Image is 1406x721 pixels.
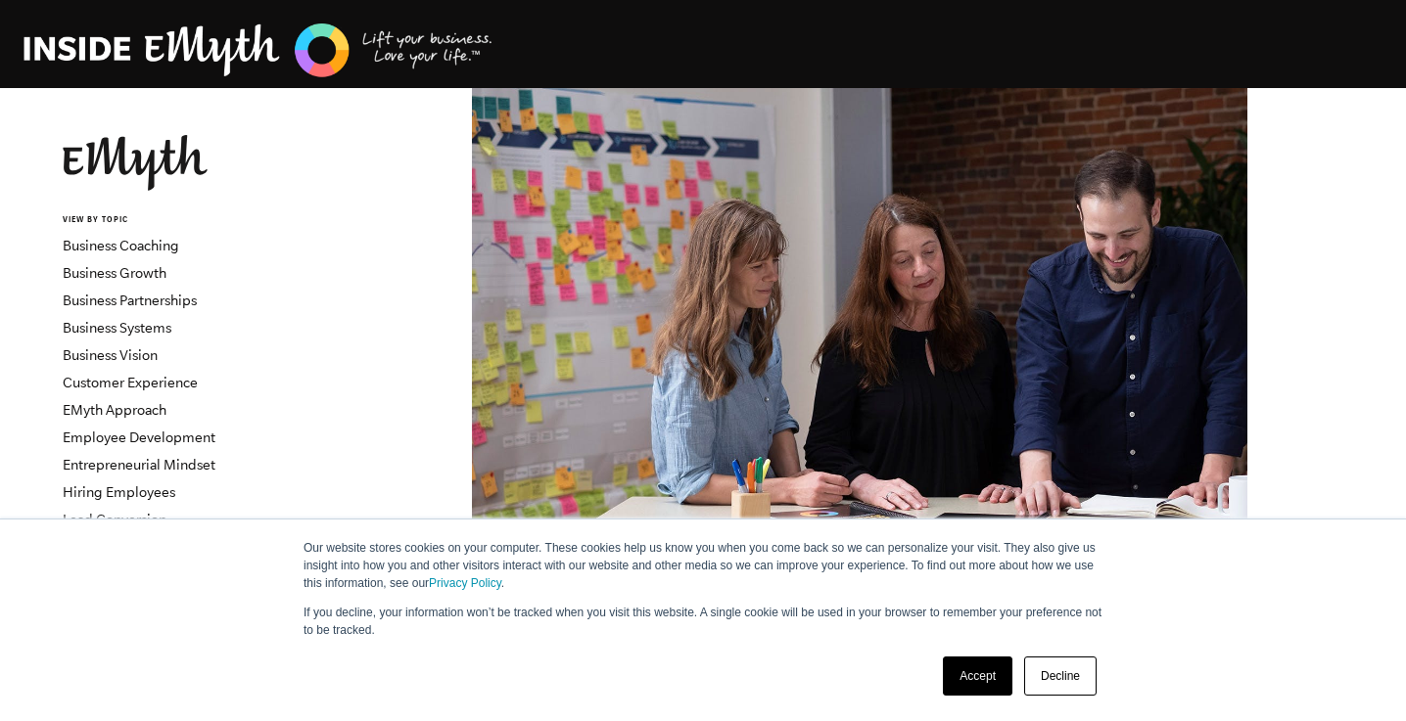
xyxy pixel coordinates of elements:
a: Decline [1024,656,1097,696]
a: Employee Development [63,429,215,445]
a: Business Vision [63,347,158,363]
a: Lead Conversion [63,512,166,527]
a: Customer Experience [63,375,198,390]
img: EMyth [63,135,208,191]
a: Hiring Employees [63,484,175,500]
p: Our website stores cookies on your computer. These cookies help us know you when you come back so... [304,539,1102,592]
a: Business Systems [63,320,171,336]
a: EMyth Approach [63,402,166,418]
img: EMyth Business Coaching [23,21,493,80]
p: If you decline, your information won’t be tracked when you visit this website. A single cookie wi... [304,604,1102,639]
h6: VIEW BY TOPIC [63,214,299,227]
a: Business Partnerships [63,293,197,308]
a: Accept [943,656,1012,696]
a: Business Coaching [63,238,179,253]
a: Entrepreneurial Mindset [63,457,215,473]
a: Business Growth [63,265,166,281]
a: Privacy Policy [429,576,501,590]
